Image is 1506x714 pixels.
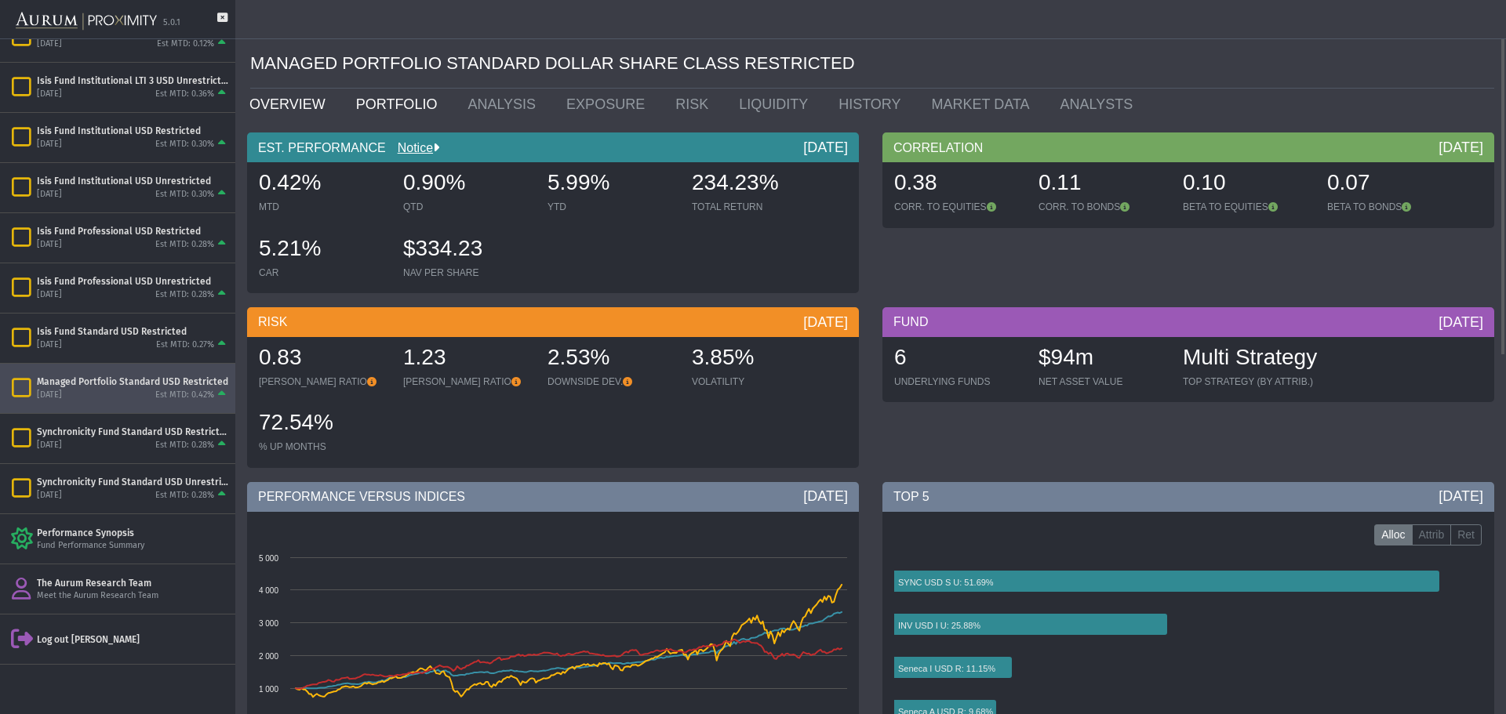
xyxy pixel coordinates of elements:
[403,170,465,194] span: 0.90%
[37,175,229,187] div: Isis Fund Institutional USD Unrestricted
[803,487,848,506] div: [DATE]
[37,225,229,237] div: Isis Fund Professional USD Restricted
[37,325,229,338] div: Isis Fund Standard USD Restricted
[157,38,214,50] div: Est MTD: 0.12%
[37,275,229,288] div: Isis Fund Professional USD Unrestricted
[156,339,214,351] div: Est MTD: 0.27%
[1439,487,1483,506] div: [DATE]
[920,89,1049,120] a: MARKET DATA
[386,140,439,157] div: Notice
[37,540,229,552] div: Fund Performance Summary
[547,201,676,213] div: YTD
[155,189,214,201] div: Est MTD: 0.30%
[1039,375,1167,388] div: NET ASSET VALUE
[37,38,62,50] div: [DATE]
[250,39,1494,89] div: MANAGED PORTFOLIO STANDARD DOLLAR SHARE CLASS RESTRICTED
[259,619,278,628] text: 3 000
[456,89,555,120] a: ANALYSIS
[16,4,157,38] img: Aurum-Proximity%20white.svg
[894,375,1023,388] div: UNDERLYING FUNDS
[259,408,387,440] div: 72.54%
[882,132,1494,162] div: CORRELATION
[155,440,214,451] div: Est MTD: 0.28%
[37,339,62,351] div: [DATE]
[1183,201,1311,213] div: BETA TO EQUITIES
[1327,168,1456,201] div: 0.07
[37,590,229,602] div: Meet the Aurum Research Team
[37,426,229,438] div: Synchronicity Fund Standard USD Restricted
[259,266,387,279] div: CAR
[882,482,1494,512] div: TOP 5
[259,234,387,266] div: 5.21%
[259,375,387,388] div: [PERSON_NAME] RATIO
[37,476,229,488] div: Synchronicity Fund Standard USD Unrestricted
[1412,524,1452,546] label: Attrib
[1183,343,1317,375] div: Multi Strategy
[37,633,229,646] div: Log out [PERSON_NAME]
[692,375,820,388] div: VOLATILITY
[155,239,214,251] div: Est MTD: 0.28%
[155,139,214,150] div: Est MTD: 0.30%
[259,170,321,194] span: 0.42%
[692,343,820,375] div: 3.85%
[37,89,62,100] div: [DATE]
[386,141,433,154] a: Notice
[403,201,532,213] div: QTD
[1439,138,1483,157] div: [DATE]
[1183,168,1311,201] div: 0.10
[344,89,457,120] a: PORTFOLIO
[259,343,387,375] div: 0.83
[403,343,532,375] div: 1.23
[259,440,387,453] div: % UP MONTHS
[37,390,62,401] div: [DATE]
[37,125,229,137] div: Isis Fund Institutional USD Restricted
[37,189,62,201] div: [DATE]
[247,482,859,512] div: PERFORMANCE VERSUS INDICES
[1049,89,1152,120] a: ANALYSTS
[555,89,664,120] a: EXPOSURE
[155,490,214,502] div: Est MTD: 0.28%
[547,343,676,375] div: 2.53%
[1374,524,1412,546] label: Alloc
[827,89,919,120] a: HISTORY
[403,266,532,279] div: NAV PER SHARE
[803,313,848,332] div: [DATE]
[238,89,344,120] a: OVERVIEW
[247,132,859,162] div: EST. PERFORMANCE
[894,343,1023,375] div: 6
[259,586,278,595] text: 4 000
[898,578,994,587] text: SYNC USD S U: 51.69%
[1039,343,1167,375] div: $94m
[37,375,229,388] div: Managed Portfolio Standard USD Restricted
[692,168,820,201] div: 234.23%
[1439,313,1483,332] div: [DATE]
[547,375,676,388] div: DOWNSIDE DEV.
[259,201,387,213] div: MTD
[1039,168,1167,201] div: 0.11
[37,239,62,251] div: [DATE]
[259,554,278,563] text: 5 000
[1327,201,1456,213] div: BETA TO BONDS
[894,201,1023,213] div: CORR. TO EQUITIES
[803,138,848,157] div: [DATE]
[664,89,727,120] a: RISK
[155,289,214,301] div: Est MTD: 0.28%
[403,375,532,388] div: [PERSON_NAME] RATIO
[727,89,827,120] a: LIQUIDITY
[37,527,229,539] div: Performance Synopsis
[692,201,820,213] div: TOTAL RETURN
[37,577,229,589] div: The Aurum Research Team
[37,139,62,150] div: [DATE]
[37,490,62,502] div: [DATE]
[247,307,859,337] div: RISK
[155,89,214,100] div: Est MTD: 0.36%
[1183,375,1317,388] div: TOP STRATEGY (BY ATTRIB.)
[163,17,180,29] div: 5.0.1
[882,307,1494,337] div: FUND
[37,74,229,87] div: Isis Fund Institutional LTI 3 USD Unrestricted
[547,168,676,201] div: 5.99%
[898,664,995,673] text: Seneca I USD R: 11.15%
[155,390,214,401] div: Est MTD: 0.42%
[259,685,278,694] text: 1 000
[37,440,62,451] div: [DATE]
